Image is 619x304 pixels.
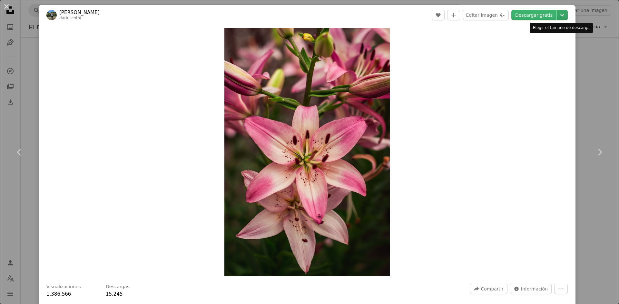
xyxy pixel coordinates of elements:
h3: Descargas [106,284,129,290]
h3: Visualizaciones [46,284,81,290]
span: 1.386.566 [46,291,71,297]
a: [PERSON_NAME] [59,9,100,16]
span: Información [521,284,548,294]
a: Siguiente [580,121,619,183]
a: Descargar gratis [511,10,556,20]
button: Ampliar en esta imagen [224,28,390,276]
button: Compartir esta imagen [470,284,507,294]
button: Editar imagen [463,10,509,20]
button: Añade a la colección [447,10,460,20]
button: Más acciones [554,284,568,294]
div: Elegir el tamaño de descarga [530,23,593,33]
button: Elegir el tamaño de descarga [557,10,568,20]
button: Me gusta [432,10,445,20]
img: Fotografía de enfoque selectivo de flor rosa [224,28,390,276]
span: 15.245 [106,291,123,297]
img: Ve al perfil de Darius Cotoi [46,10,57,20]
button: Estadísticas sobre esta imagen [510,284,552,294]
span: Compartir [481,284,503,294]
a: dariuscotoi [59,16,81,20]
